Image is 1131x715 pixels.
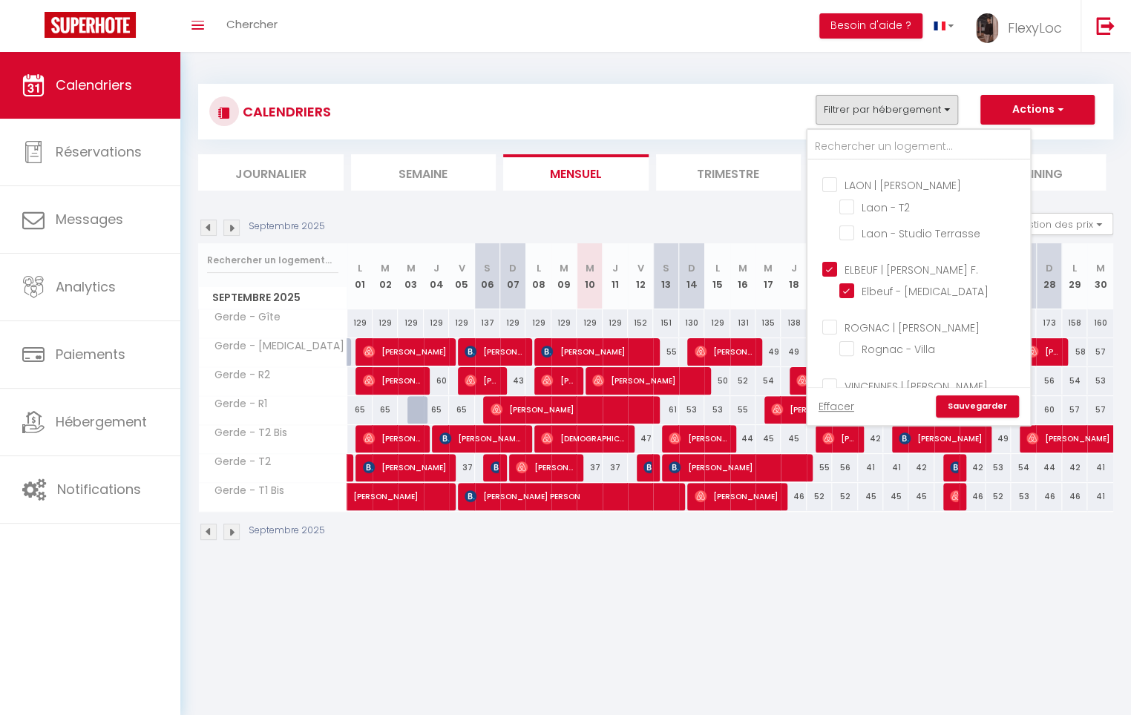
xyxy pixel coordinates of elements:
[669,453,803,481] span: [PERSON_NAME]
[560,261,568,275] abbr: M
[347,309,373,337] div: 129
[980,95,1095,125] button: Actions
[755,309,781,337] div: 135
[612,261,618,275] abbr: J
[832,483,857,510] div: 52
[57,480,141,498] span: Notifications
[381,261,390,275] abbr: M
[1087,367,1113,395] div: 53
[807,134,1030,160] input: Rechercher un logement...
[679,309,704,337] div: 130
[363,424,422,452] span: [PERSON_NAME]
[1036,396,1061,424] div: 60
[669,424,727,452] span: [PERSON_NAME]
[806,128,1032,426] div: Filtrer par hébergement
[883,454,908,481] div: 41
[201,367,274,383] span: Gerde - R2
[449,396,474,424] div: 65
[500,243,525,309] th: 07
[347,243,373,309] th: 01
[198,154,344,191] li: Journalier
[577,454,602,481] div: 37
[424,396,449,424] div: 65
[960,454,985,481] div: 42
[541,424,625,452] span: [DEMOGRAPHIC_DATA][PERSON_NAME]
[358,261,362,275] abbr: L
[1087,243,1113,309] th: 30
[353,475,490,503] span: [PERSON_NAME]
[475,243,500,309] th: 06
[704,367,730,395] div: 50
[541,366,574,395] span: [PERSON_NAME]
[56,142,142,161] span: Réservations
[950,482,958,510] span: [PERSON_NAME]
[1087,483,1113,510] div: 41
[807,483,832,510] div: 52
[936,395,1019,418] a: Sauvegarder
[1062,454,1087,481] div: 42
[715,261,719,275] abbr: L
[908,454,934,481] div: 42
[832,454,857,481] div: 56
[986,454,1011,481] div: 53
[653,396,678,424] div: 61
[347,483,373,511] a: [PERSON_NAME]
[628,425,653,452] div: 47
[551,243,577,309] th: 09
[239,95,331,128] h3: CALENDRIERS
[764,261,773,275] abbr: M
[1046,261,1053,275] abbr: D
[347,454,355,482] a: [PERSON_NAME]
[199,287,347,309] span: Septembre 2025
[628,309,653,337] div: 152
[249,220,325,234] p: Septembre 2025
[781,338,806,366] div: 49
[730,425,755,452] div: 44
[491,453,499,481] span: [PERSON_NAME]
[704,396,730,424] div: 53
[249,524,325,538] p: Septembre 2025
[1096,261,1105,275] abbr: M
[56,76,132,94] span: Calendriers
[637,261,644,275] abbr: V
[653,338,678,366] div: 55
[1096,16,1115,35] img: logout
[628,243,653,309] th: 12
[653,309,678,337] div: 151
[781,483,806,510] div: 46
[858,425,883,452] div: 42
[12,6,56,50] button: Ouvrir le widget de chat LiveChat
[56,345,125,363] span: Paiements
[755,425,781,452] div: 45
[679,243,704,309] th: 14
[465,482,675,510] span: [PERSON_NAME] PERSON
[883,483,908,510] div: 45
[1026,337,1060,366] span: [PERSON_NAME]
[525,309,551,337] div: 129
[398,309,423,337] div: 129
[695,337,753,366] span: [PERSON_NAME]
[961,154,1107,191] li: Planning
[577,243,602,309] th: 10
[433,261,439,275] abbr: J
[500,309,525,337] div: 129
[704,243,730,309] th: 15
[603,309,628,337] div: 129
[201,454,275,470] span: Gerde - T2
[1036,483,1061,510] div: 46
[449,454,474,481] div: 37
[1072,261,1077,275] abbr: L
[822,424,856,452] span: [PERSON_NAME]
[1036,367,1061,395] div: 56
[373,396,398,424] div: 65
[398,243,423,309] th: 03
[1011,454,1036,481] div: 54
[201,338,348,355] span: Gerde - [MEDICAL_DATA]
[373,243,398,309] th: 02
[862,200,910,215] span: Laon - T2
[1011,483,1036,510] div: 53
[449,309,474,337] div: 129
[363,366,422,395] span: [PERSON_NAME]
[407,261,416,275] abbr: M
[1036,243,1061,309] th: 28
